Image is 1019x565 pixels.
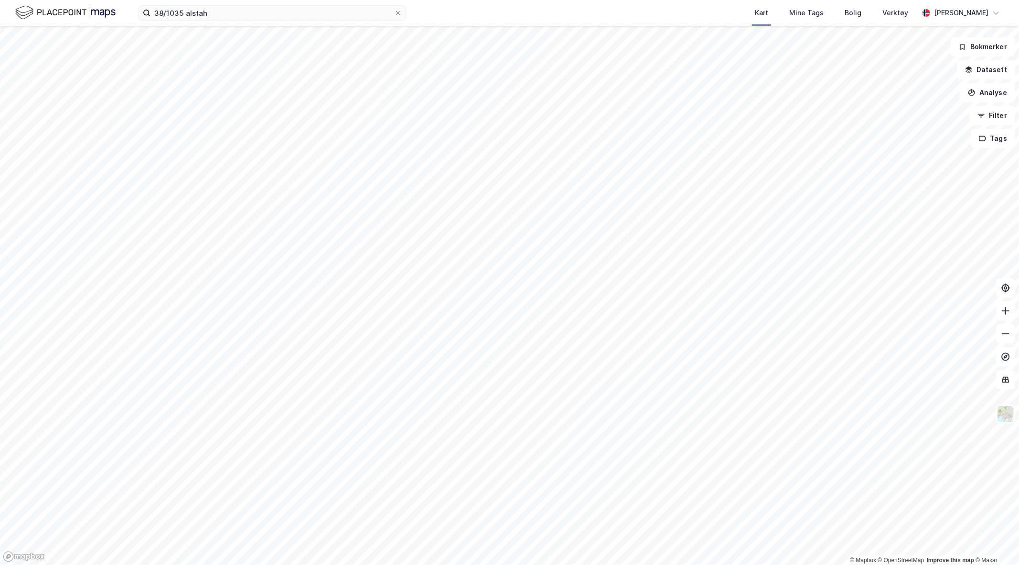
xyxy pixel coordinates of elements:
a: Improve this map [927,557,974,564]
div: Kontrollprogram for chat [971,519,1019,565]
img: logo.f888ab2527a4732fd821a326f86c7f29.svg [15,4,116,21]
button: Bokmerker [951,37,1015,56]
div: [PERSON_NAME] [934,7,988,19]
iframe: Chat Widget [971,519,1019,565]
input: Søk på adresse, matrikkel, gårdeiere, leietakere eller personer [150,6,394,20]
button: Tags [971,129,1015,148]
div: Bolig [845,7,861,19]
a: Mapbox homepage [3,551,45,562]
div: Verktøy [882,7,908,19]
a: Mapbox [850,557,876,564]
img: Z [997,405,1015,423]
button: Filter [969,106,1015,125]
a: OpenStreetMap [878,557,924,564]
button: Datasett [957,60,1015,79]
div: Mine Tags [789,7,824,19]
button: Analyse [960,83,1015,102]
div: Kart [755,7,768,19]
